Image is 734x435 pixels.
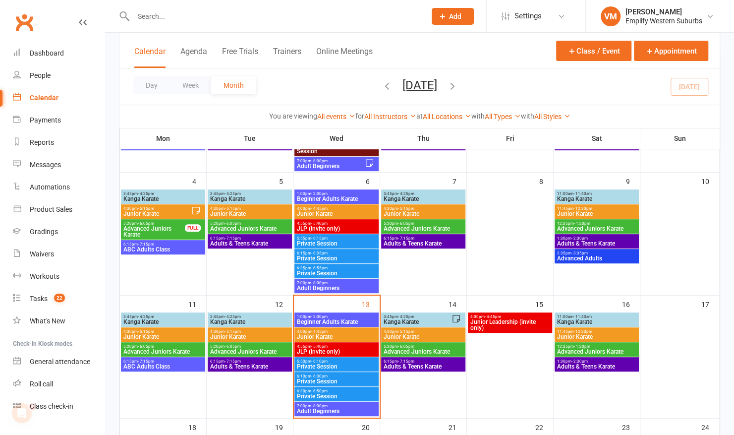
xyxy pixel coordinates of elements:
[557,236,637,241] span: 1:30pm
[123,359,203,364] span: 6:15pm
[207,128,293,149] th: Tue
[210,329,290,334] span: 4:30pm
[311,344,328,349] span: - 5:40pm
[296,408,377,414] span: Adult Beginners
[471,112,485,120] strong: with
[398,221,414,226] span: - 6:05pm
[13,351,105,373] a: General attendance kiosk mode
[30,161,61,169] div: Messages
[123,344,203,349] span: 5:20pm
[13,221,105,243] a: Gradings
[275,419,293,435] div: 19
[275,296,293,312] div: 12
[311,191,328,196] span: - 2:00pm
[210,196,290,202] span: Kanga Karate
[123,349,203,355] span: Advanced Juniors Karate
[362,419,380,435] div: 20
[210,359,290,364] span: 6:15pm
[138,314,154,319] span: - 4:25pm
[317,113,355,121] a: All events
[398,314,414,319] span: - 4:25pm
[296,285,377,291] span: Adult Beginners
[571,359,588,364] span: - 2:30pm
[30,380,53,388] div: Roll call
[383,319,452,325] span: Kanga Karate
[30,138,54,146] div: Reports
[296,236,377,241] span: 5:55pm
[13,176,105,198] a: Automations
[170,76,211,94] button: Week
[311,221,328,226] span: - 5:40pm
[311,266,328,270] span: - 6:55pm
[296,196,377,202] span: Beginner Adults Karate
[180,47,207,68] button: Agenda
[701,173,719,189] div: 10
[383,364,463,370] span: Adults & Teens Karate
[138,206,154,211] span: - 5:15pm
[557,226,637,232] span: Advanced Juniors Karate
[210,319,290,325] span: Kanga Karate
[123,196,203,202] span: Kanga Karate
[13,109,105,131] a: Payments
[554,128,640,149] th: Sat
[296,404,377,408] span: 7:00pm
[398,344,414,349] span: - 6:05pm
[296,349,377,355] span: JLP (invite only)
[296,344,377,349] span: 4:55pm
[634,41,708,61] button: Appointment
[311,236,328,241] span: - 6:15pm
[222,47,258,68] button: Free Trials
[557,364,637,370] span: Adults & Teens Karate
[383,221,463,226] span: 5:20pm
[279,173,293,189] div: 5
[573,191,592,196] span: - 11:40am
[557,241,637,247] span: Adults & Teens Karate
[534,113,570,121] a: All Styles
[383,211,463,217] span: Junior Karate
[123,247,203,252] span: ABC Adults Class
[30,183,70,191] div: Automations
[539,173,553,189] div: 8
[138,359,154,364] span: - 7:15pm
[432,8,474,25] button: Add
[296,266,377,270] span: 6:35pm
[13,373,105,395] a: Roll call
[296,359,377,364] span: 5:50pm
[383,359,463,364] span: 6:15pm
[355,112,364,120] strong: for
[188,419,206,435] div: 18
[556,41,631,61] button: Class / Event
[210,236,290,241] span: 6:15pm
[296,241,377,247] span: Private Session
[225,206,241,211] span: - 5:15pm
[383,349,463,355] span: Advanced Juniors Karate
[449,419,466,435] div: 21
[311,281,328,285] span: - 8:00pm
[210,364,290,370] span: Adults & Teens Karate
[573,329,592,334] span: - 12:30pm
[210,314,290,319] span: 3:45pm
[210,349,290,355] span: Advanced Juniors Karate
[30,94,58,102] div: Calendar
[701,296,719,312] div: 17
[470,319,550,331] span: Junior Leadership (invite only)
[557,314,637,319] span: 11:00am
[296,281,377,285] span: 7:00pm
[13,42,105,64] a: Dashboard
[13,288,105,310] a: Tasks 22
[192,173,206,189] div: 4
[296,364,377,370] span: Private Session
[383,314,452,319] span: 3:45pm
[296,389,377,393] span: 6:30pm
[138,242,154,247] span: - 7:15pm
[311,251,328,255] span: - 6:35pm
[123,206,191,211] span: 4:30pm
[571,236,588,241] span: - 2:30pm
[383,206,463,211] span: 4:30pm
[13,265,105,288] a: Workouts
[398,236,414,241] span: - 7:15pm
[123,191,203,196] span: 3:45pm
[601,6,621,26] div: VM
[225,329,241,334] span: - 5:15pm
[54,294,65,302] span: 22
